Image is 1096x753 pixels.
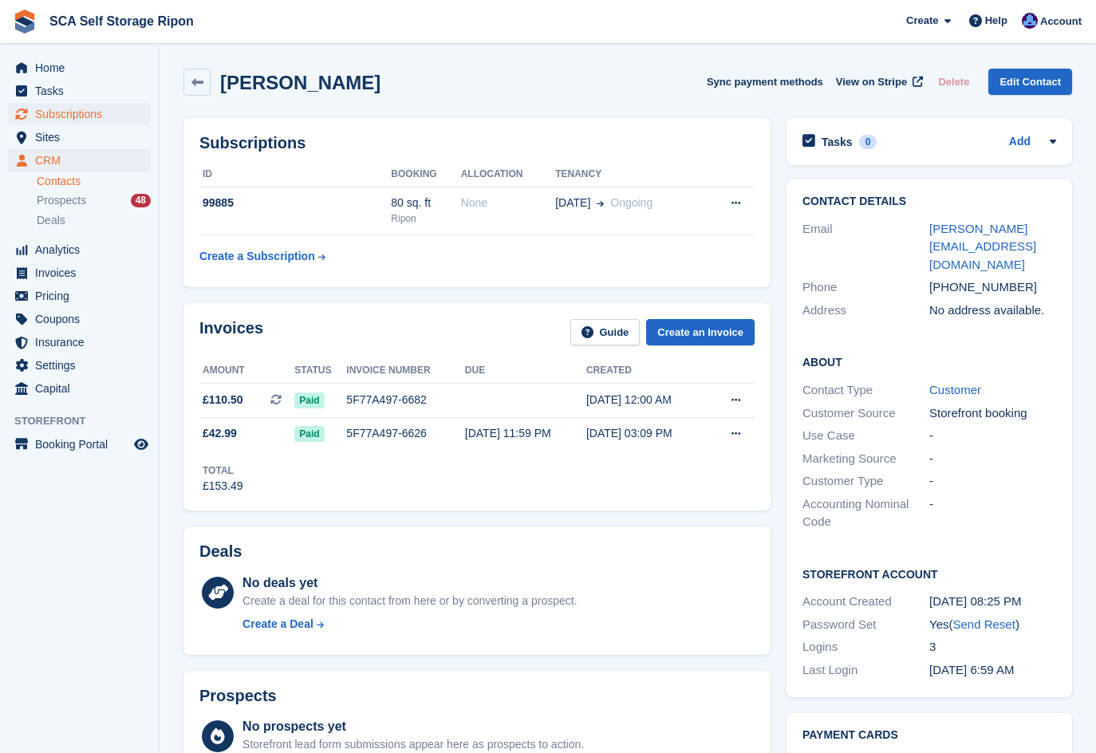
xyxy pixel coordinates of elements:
div: Logins [802,638,929,656]
a: menu [8,331,151,353]
span: Subscriptions [35,103,131,125]
h2: Prospects [199,687,277,705]
div: Account Created [802,593,929,611]
th: Invoice number [346,358,464,384]
div: Create a Deal [242,616,313,633]
div: Customer Source [802,404,929,423]
h2: About [802,353,1056,369]
a: menu [8,354,151,376]
div: - [929,472,1056,491]
div: Marketing Source [802,450,929,468]
div: Total [203,463,243,478]
span: Sites [35,126,131,148]
div: [DATE] 03:09 PM [586,425,708,442]
div: 3 [929,638,1056,656]
th: Due [465,358,586,384]
a: View on Stripe [830,69,926,95]
h2: Deals [199,542,242,561]
div: None [461,195,556,211]
a: Create an Invoice [646,319,755,345]
div: £153.49 [203,478,243,495]
div: [DATE] 11:59 PM [465,425,586,442]
div: 0 [859,135,877,149]
div: Address [802,302,929,320]
span: CRM [35,149,131,171]
span: Create [906,13,938,29]
a: menu [8,239,151,261]
div: [DATE] 12:00 AM [586,392,708,408]
div: 5F77A497-6682 [346,392,464,408]
time: 2025-08-11 05:59:13 UTC [929,663,1014,676]
h2: [PERSON_NAME] [220,72,380,93]
span: Coupons [35,308,131,330]
div: 48 [131,194,151,207]
th: Status [294,358,346,384]
a: [PERSON_NAME][EMAIL_ADDRESS][DOMAIN_NAME] [929,222,1036,271]
h2: Payment cards [802,729,1056,742]
span: Paid [294,426,324,442]
div: No address available. [929,302,1056,320]
th: ID [199,162,391,187]
span: Insurance [35,331,131,353]
h2: Subscriptions [199,134,755,152]
a: menu [8,308,151,330]
a: Add [1009,133,1031,152]
div: Contact Type [802,381,929,400]
div: Phone [802,278,929,297]
a: Send Reset [952,617,1015,631]
a: Contacts [37,174,151,189]
h2: Invoices [199,319,263,345]
div: No prospects yet [242,717,584,736]
div: 5F77A497-6626 [346,425,464,442]
a: menu [8,57,151,79]
span: ( ) [948,617,1019,631]
a: menu [8,433,151,455]
div: - [929,495,1056,531]
div: Email [802,220,929,274]
span: Pricing [35,285,131,307]
img: stora-icon-8386f47178a22dfd0bd8f6a31ec36ba5ce8667c1dd55bd0f319d3a0aa187defe.svg [13,10,37,34]
th: Booking [391,162,460,187]
div: Customer Type [802,472,929,491]
h2: Contact Details [802,195,1056,208]
div: Last Login [802,661,929,680]
th: Created [586,358,708,384]
a: menu [8,149,151,171]
h2: Storefront Account [802,566,1056,582]
span: £110.50 [203,392,243,408]
span: Home [35,57,131,79]
a: Create a Deal [242,616,577,633]
span: Deals [37,213,65,228]
span: Booking Portal [35,433,131,455]
span: Paid [294,392,324,408]
button: Sync payment methods [707,69,823,95]
a: Guide [570,319,641,345]
a: SCA Self Storage Ripon [43,8,200,34]
th: Tenancy [555,162,704,187]
a: Deals [37,212,151,229]
div: No deals yet [242,574,577,593]
div: Create a deal for this contact from here or by converting a prospect. [242,593,577,609]
div: [PHONE_NUMBER] [929,278,1056,297]
div: Password Set [802,616,929,634]
th: Allocation [461,162,556,187]
a: menu [8,103,151,125]
div: Create a Subscription [199,248,315,265]
h2: Tasks [822,135,853,149]
img: Sarah Race [1022,13,1038,29]
div: Yes [929,616,1056,634]
a: menu [8,285,151,307]
a: menu [8,126,151,148]
span: [DATE] [555,195,590,211]
a: menu [8,377,151,400]
span: £42.99 [203,425,237,442]
span: Tasks [35,80,131,102]
div: Use Case [802,427,929,445]
div: Ripon [391,211,460,226]
span: Help [985,13,1007,29]
div: Accounting Nominal Code [802,495,929,531]
a: Create a Subscription [199,242,325,271]
span: Storefront [14,413,159,429]
span: Account [1040,14,1082,30]
div: 80 sq. ft [391,195,460,211]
